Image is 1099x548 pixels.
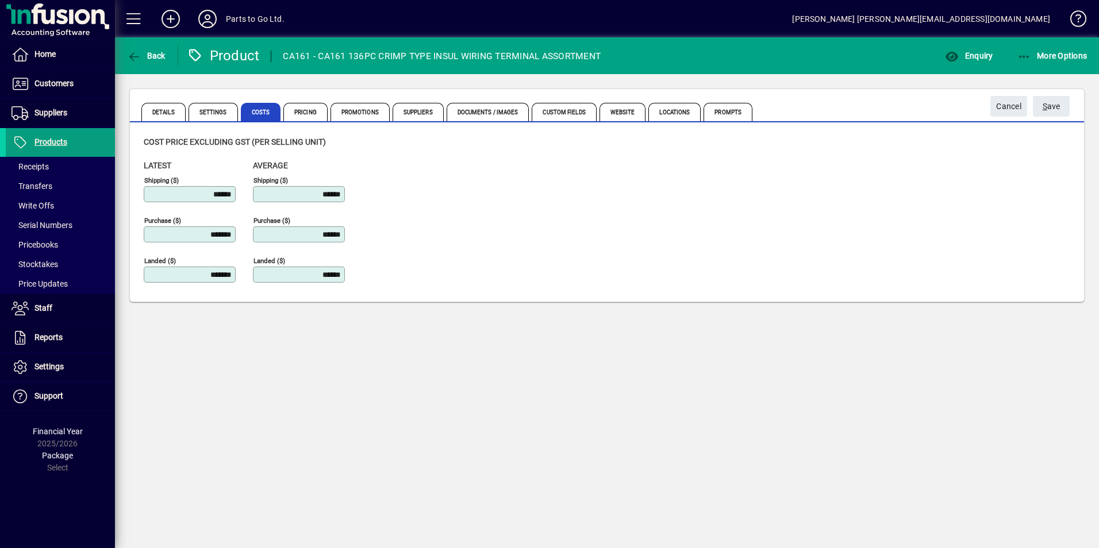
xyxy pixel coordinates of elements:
button: Add [152,9,189,29]
mat-label: Shipping ($) [253,176,288,184]
mat-label: Shipping ($) [144,176,179,184]
a: Transfers [6,176,115,196]
span: Locations [648,103,701,121]
button: Back [124,45,168,66]
span: Package [42,451,73,460]
div: [PERSON_NAME] [PERSON_NAME][EMAIL_ADDRESS][DOMAIN_NAME] [792,10,1050,28]
span: Home [34,49,56,59]
span: Latest [144,161,171,170]
mat-label: Landed ($) [253,257,285,265]
a: Reports [6,323,115,352]
span: Back [127,51,166,60]
span: ave [1043,97,1060,116]
span: Products [34,137,67,146]
a: Serial Numbers [6,215,115,235]
div: Product [187,47,260,65]
mat-label: Purchase ($) [144,217,181,225]
span: Cancel [996,97,1021,116]
div: CA161 - CA161 136PC CRIMP TYPE INSUL WIRING TERMINAL ASSORTMENT [283,47,601,65]
span: Custom Fields [532,103,596,121]
a: Support [6,382,115,411]
span: Support [34,391,63,400]
span: Financial Year [33,427,83,436]
span: Average [253,161,288,170]
span: More Options [1017,51,1088,60]
span: S [1043,102,1047,111]
a: Receipts [6,157,115,176]
span: Costs [241,103,281,121]
a: Home [6,40,115,69]
button: Enquiry [942,45,996,66]
button: Cancel [990,96,1027,117]
div: Parts to Go Ltd. [226,10,285,28]
app-page-header-button: Back [115,45,178,66]
span: Settings [34,362,64,371]
span: Reports [34,333,63,342]
a: Staff [6,294,115,323]
button: Profile [189,9,226,29]
a: Knowledge Base [1062,2,1085,40]
span: Customers [34,79,74,88]
span: Prompts [704,103,752,121]
span: Website [600,103,646,121]
a: Price Updates [6,274,115,294]
span: Pricebooks [11,240,58,249]
span: Price Updates [11,279,68,288]
span: Staff [34,303,52,312]
a: Customers [6,70,115,98]
button: Save [1033,96,1070,117]
mat-label: Purchase ($) [253,217,290,225]
span: Pricing [283,103,328,121]
span: Enquiry [945,51,993,60]
span: Transfers [11,182,52,191]
span: Settings [189,103,238,121]
span: Documents / Images [447,103,529,121]
span: Cost price excluding GST (per selling unit) [144,137,326,146]
span: Serial Numbers [11,221,72,230]
span: Stocktakes [11,260,58,269]
a: Write Offs [6,196,115,215]
button: More Options [1015,45,1090,66]
span: Details [141,103,186,121]
a: Suppliers [6,99,115,128]
a: Stocktakes [6,254,115,274]
a: Settings [6,353,115,381]
span: Suppliers [393,103,444,121]
span: Promotions [331,103,390,121]
span: Suppliers [34,108,67,117]
mat-label: Landed ($) [144,257,176,265]
span: Receipts [11,162,49,171]
span: Write Offs [11,201,54,210]
a: Pricebooks [6,235,115,254]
